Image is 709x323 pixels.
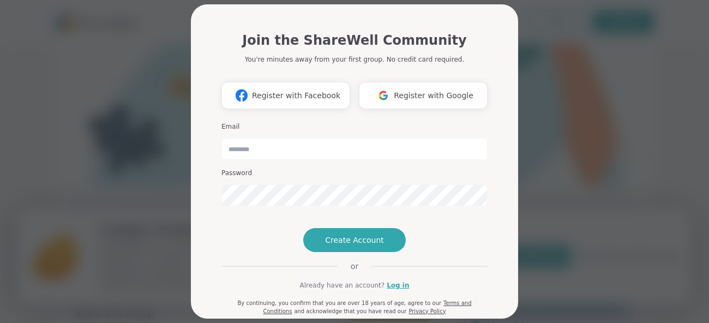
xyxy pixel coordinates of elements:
a: Log in [387,280,409,290]
span: Register with Google [394,90,473,101]
h1: Join the ShareWell Community [242,31,466,50]
button: Register with Facebook [221,82,350,109]
button: Create Account [303,228,406,252]
span: By continuing, you confirm that you are over 18 years of age, agree to our [237,300,441,306]
button: Register with Google [359,82,488,109]
p: You're minutes away from your first group. No credit card required. [245,55,464,64]
img: ShareWell Logomark [231,85,252,105]
a: Privacy Policy [408,308,446,314]
h3: Password [221,169,488,178]
a: Terms and Conditions [263,300,471,314]
h3: Email [221,122,488,131]
span: Register with Facebook [252,90,340,101]
img: ShareWell Logomark [373,85,394,105]
span: and acknowledge that you have read our [294,308,406,314]
span: Create Account [325,235,384,246]
span: or [338,261,371,272]
span: Already have an account? [299,280,384,290]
